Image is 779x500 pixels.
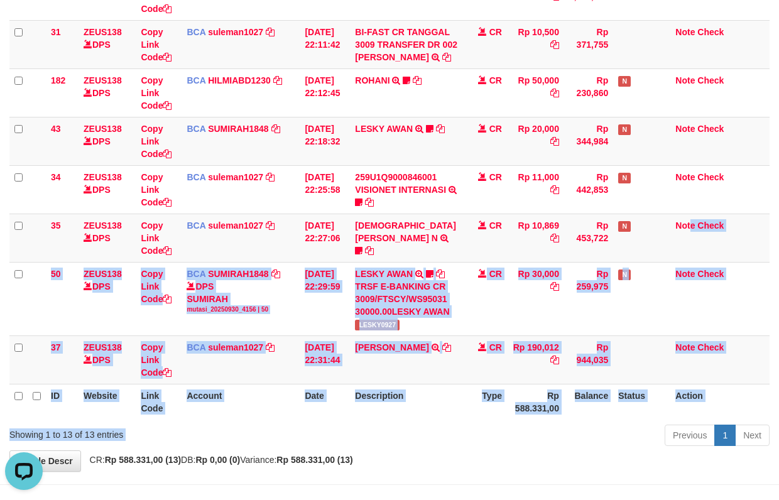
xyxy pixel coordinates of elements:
td: Rp 442,853 [564,165,613,214]
a: Copy Rp 11,000 to clipboard [550,185,559,195]
div: TRSF E-BANKING CR 3009/FTSCY/WS95031 30000.00LESKY AWAN [355,280,458,318]
td: Rp 11,000 [507,165,564,214]
a: Copy Link Code [141,124,172,159]
a: 1 [714,425,736,446]
td: Rp 20,000 [507,117,564,165]
td: Rp 344,984 [564,117,613,165]
a: Copy Rp 20,000 to clipboard [550,136,559,146]
strong: Rp 0,00 (0) [195,455,240,465]
a: Copy MUHAMMAD TAJUDIN N to clipboard [365,246,374,256]
a: Copy suleman1027 to clipboard [266,172,275,182]
td: Rp 30,000 [507,262,564,335]
td: Rp 10,500 [507,20,564,68]
a: Check [697,342,724,352]
a: Note [675,172,695,182]
span: CR [489,172,502,182]
a: ZEUS138 [84,172,122,182]
td: Rp 453,722 [564,214,613,262]
div: Showing 1 to 13 of 13 entries [9,423,315,441]
span: CR [489,124,502,134]
a: Copy YAN ADITYA RAFLIAL to clipboard [442,342,451,352]
a: ZEUS138 [84,269,122,279]
a: ZEUS138 [84,124,122,134]
a: Copy SUMIRAH1848 to clipboard [271,124,280,134]
td: DPS [79,214,136,262]
a: Previous [665,425,715,446]
a: Copy Rp 10,869 to clipboard [550,233,559,243]
a: Copy SUMIRAH1848 to clipboard [271,269,280,279]
td: DPS [79,165,136,214]
a: Note [675,75,695,85]
th: Rp 588.331,00 [507,384,564,420]
a: ZEUS138 [84,75,122,85]
a: Copy Link Code [141,220,172,256]
a: Check [697,269,724,279]
td: Rp 259,975 [564,262,613,335]
div: DPS SUMIRAH [187,280,295,314]
a: Copy Link Code [141,75,172,111]
td: DPS [79,335,136,384]
td: Rp 50,000 [507,68,564,117]
span: BCA [187,342,205,352]
a: Copy Rp 50,000 to clipboard [550,88,559,98]
span: Has Note [618,221,631,232]
a: ZEUS138 [84,27,122,37]
th: Action [670,384,770,420]
a: ZEUS138 [84,220,122,231]
td: Rp 371,755 [564,20,613,68]
a: Copy Link Code [141,172,172,207]
th: Status [613,384,670,420]
a: [PERSON_NAME] [355,342,428,352]
a: Note [675,220,695,231]
a: Copy LESKY AWAN to clipboard [436,124,445,134]
span: CR [489,220,502,231]
td: DPS [79,262,136,335]
span: CR [489,342,502,352]
td: [DATE] 22:11:42 [300,20,350,68]
a: ZEUS138 [84,342,122,352]
a: 259U1Q9000846001 VISIONET INTERNASI [355,172,446,195]
th: Date [300,384,350,420]
th: Account [182,384,300,420]
a: Copy LESKY AWAN to clipboard [436,269,445,279]
a: suleman1027 [208,220,263,231]
th: Link Code [136,384,182,420]
a: Copy Rp 10,500 to clipboard [550,40,559,50]
a: Copy ROHANI to clipboard [413,75,422,85]
span: 37 [51,342,61,352]
td: [DATE] 22:31:44 [300,335,350,384]
span: 31 [51,27,61,37]
a: Note [675,269,695,279]
a: SUMIRAH1848 [208,124,268,134]
a: HILMIABD1230 [208,75,271,85]
a: suleman1027 [208,27,263,37]
span: BCA [187,27,205,37]
a: Copy BI-FAST CR TANGGAL 3009 TRANSFER DR 002 ASMANTONI to clipboard [442,52,451,62]
a: Note [675,342,695,352]
span: 182 [51,75,65,85]
a: Copy suleman1027 to clipboard [266,220,275,231]
td: Rp 190,012 [507,335,564,384]
td: Rp 10,869 [507,214,564,262]
th: ID [46,384,79,420]
a: Copy suleman1027 to clipboard [266,342,275,352]
strong: Rp 588.331,00 (13) [276,455,352,465]
td: DPS [79,117,136,165]
th: Website [79,384,136,420]
a: suleman1027 [208,172,263,182]
td: [DATE] 22:29:59 [300,262,350,335]
a: ROHANI [355,75,389,85]
a: LESKY AWAN [355,269,413,279]
td: [DATE] 22:25:58 [300,165,350,214]
strong: Rp 588.331,00 (13) [105,455,181,465]
td: DPS [79,20,136,68]
span: CR: DB: Variance: [84,455,353,465]
a: SUMIRAH1848 [208,269,268,279]
td: [DATE] 22:12:45 [300,68,350,117]
a: Copy Link Code [141,269,172,304]
a: [DEMOGRAPHIC_DATA][PERSON_NAME] N [355,220,455,243]
td: [DATE] 22:18:32 [300,117,350,165]
span: BCA [187,124,205,134]
span: 35 [51,220,61,231]
span: CR [489,269,502,279]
